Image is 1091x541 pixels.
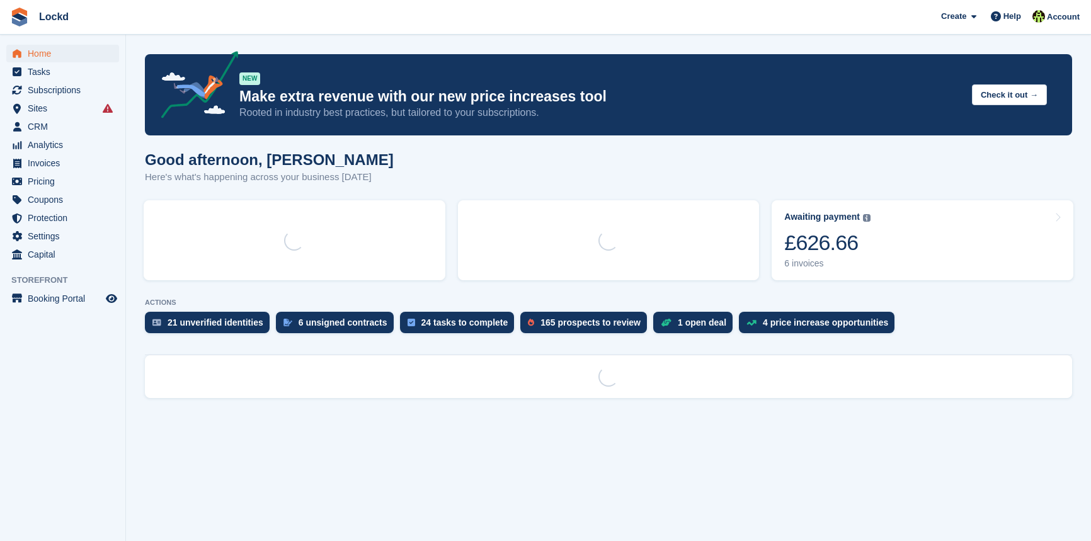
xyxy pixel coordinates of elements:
img: contract_signature_icon-13c848040528278c33f63329250d36e43548de30e8caae1d1a13099fd9432cc5.svg [283,319,292,326]
a: 21 unverified identities [145,312,276,339]
h1: Good afternoon, [PERSON_NAME] [145,151,394,168]
div: 1 open deal [678,317,726,327]
img: price_increase_opportunities-93ffe204e8149a01c8c9dc8f82e8f89637d9d84a8eef4429ea346261dce0b2c0.svg [746,320,757,326]
a: 24 tasks to complete [400,312,521,339]
a: menu [6,246,119,263]
a: menu [6,100,119,117]
span: Capital [28,246,103,263]
img: deal-1b604bf984904fb50ccaf53a9ad4b4a5d6e5aea283cecdc64d6e3604feb123c2.svg [661,318,671,327]
a: menu [6,227,119,245]
a: Lockd [34,6,74,27]
span: Booking Portal [28,290,103,307]
p: Rooted in industry best practices, but tailored to your subscriptions. [239,106,962,120]
a: Awaiting payment £626.66 6 invoices [772,200,1073,280]
img: Jamie Budding [1032,10,1045,23]
span: Create [941,10,966,23]
img: prospect-51fa495bee0391a8d652442698ab0144808aea92771e9ea1ae160a38d050c398.svg [528,319,534,326]
div: 21 unverified identities [168,317,263,327]
span: CRM [28,118,103,135]
span: Subscriptions [28,81,103,99]
span: Home [28,45,103,62]
a: 165 prospects to review [520,312,653,339]
button: Check it out → [972,84,1047,105]
p: ACTIONS [145,299,1072,307]
a: menu [6,136,119,154]
div: £626.66 [784,230,871,256]
a: menu [6,173,119,190]
div: 6 invoices [784,258,871,269]
a: menu [6,63,119,81]
img: verify_identity-adf6edd0f0f0b5bbfe63781bf79b02c33cf7c696d77639b501bdc392416b5a36.svg [152,319,161,326]
p: Here's what's happening across your business [DATE] [145,170,394,185]
a: Preview store [104,291,119,306]
span: Storefront [11,274,125,287]
a: 6 unsigned contracts [276,312,400,339]
a: menu [6,118,119,135]
a: menu [6,290,119,307]
a: menu [6,81,119,99]
a: menu [6,209,119,227]
img: price-adjustments-announcement-icon-8257ccfd72463d97f412b2fc003d46551f7dbcb40ab6d574587a9cd5c0d94... [151,51,239,123]
i: Smart entry sync failures have occurred [103,103,113,113]
span: Settings [28,227,103,245]
div: 6 unsigned contracts [299,317,387,327]
span: Invoices [28,154,103,172]
span: Account [1047,11,1080,23]
span: Coupons [28,191,103,208]
a: 1 open deal [653,312,739,339]
a: menu [6,45,119,62]
a: menu [6,191,119,208]
span: Help [1003,10,1021,23]
div: NEW [239,72,260,85]
div: 165 prospects to review [540,317,641,327]
p: Make extra revenue with our new price increases tool [239,88,962,106]
div: 24 tasks to complete [421,317,508,327]
div: Awaiting payment [784,212,860,222]
span: Analytics [28,136,103,154]
span: Sites [28,100,103,117]
span: Pricing [28,173,103,190]
img: stora-icon-8386f47178a22dfd0bd8f6a31ec36ba5ce8667c1dd55bd0f319d3a0aa187defe.svg [10,8,29,26]
a: 4 price increase opportunities [739,312,901,339]
img: task-75834270c22a3079a89374b754ae025e5fb1db73e45f91037f5363f120a921f8.svg [408,319,415,326]
div: 4 price increase opportunities [763,317,888,327]
a: menu [6,154,119,172]
img: icon-info-grey-7440780725fd019a000dd9b08b2336e03edf1995a4989e88bcd33f0948082b44.svg [863,214,871,222]
span: Protection [28,209,103,227]
span: Tasks [28,63,103,81]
